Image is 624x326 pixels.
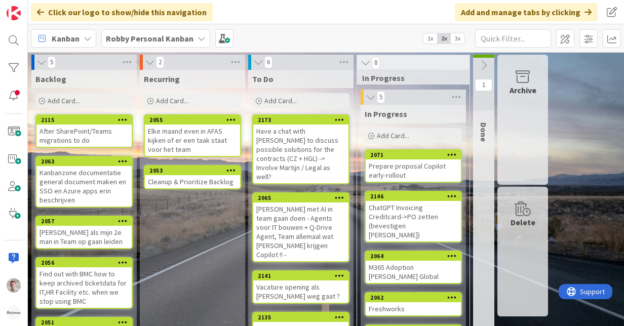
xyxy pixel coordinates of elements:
[423,33,437,44] span: 1x
[253,193,348,261] div: 2065[PERSON_NAME] met AI in team gaan doen - Agents voor IT bouwen + Q-Drive Agent, Team allemaal...
[36,217,132,226] div: 2057
[370,193,461,200] div: 2146
[253,271,348,280] div: 2141
[366,293,461,315] div: 2062Freshworks
[36,115,132,125] div: 2115
[437,33,451,44] span: 2x
[31,3,213,21] div: Click our logo to show/hide this navigation
[36,267,132,308] div: Find out with BMC how to keep archived ticketdata for IT,HR Facility etc. when we stop using BMC
[370,151,461,158] div: 2071
[41,158,132,165] div: 2063
[106,33,193,44] b: Robby Personal Kanban
[258,272,348,279] div: 2141
[145,166,240,175] div: 2053
[41,116,132,124] div: 2115
[145,166,240,188] div: 2053Cleanup & Prioritize Backlog
[144,74,180,84] span: Recurring
[264,96,297,105] span: Add Card...
[41,259,132,266] div: 2056
[21,2,46,14] span: Support
[372,57,380,69] span: 8
[145,115,240,125] div: 2055
[36,226,132,248] div: [PERSON_NAME] als mijn 2e man in Team op gaan leiden
[7,6,21,20] img: Visit kanbanzone.com
[253,193,348,202] div: 2065
[36,157,132,207] div: 2063Kanbanzone documentatie general document maken en SSO en Azure apps erin beschrijven
[511,216,535,228] div: Delete
[366,201,461,241] div: ChatGPT Invoicing Creditcard->PO zetten (bevestigen [PERSON_NAME])
[253,271,348,303] div: 2141Vacature opening als [PERSON_NAME] weg gaat ?
[366,261,461,283] div: M365 Adoption [PERSON_NAME] Global
[149,167,240,174] div: 2053
[377,131,409,140] span: Add Card...
[253,115,348,125] div: 2173
[253,280,348,303] div: Vacature opening als [PERSON_NAME] weg gaat ?
[510,84,536,96] div: Archive
[36,166,132,207] div: Kanbanzone documentatie general document maken en SSO en Azure apps erin beschrijven
[366,293,461,302] div: 2062
[36,115,132,147] div: 2115After SharePoint/Teams migrations to do
[145,125,240,156] div: Elke maand even in AFAS kijken of er een taak staat voor het team
[377,91,385,103] span: 5
[52,32,80,45] span: Kanban
[370,253,461,260] div: 2064
[366,150,461,159] div: 2071
[7,278,21,293] img: Rd
[451,33,464,44] span: 3x
[475,79,492,91] span: 1
[156,56,164,68] span: 2
[145,175,240,188] div: Cleanup & Prioritize Backlog
[252,74,274,84] span: To Do
[253,313,348,322] div: 2135
[264,56,272,68] span: 6
[366,150,461,182] div: 2071Prepare proposal Copilot early-rollout
[258,314,348,321] div: 2135
[370,294,461,301] div: 2062
[36,258,132,267] div: 2056
[36,258,132,308] div: 2056Find out with BMC how to keep archived ticketdata for IT,HR Facility etc. when we stop using BMC
[366,252,461,283] div: 2064M365 Adoption [PERSON_NAME] Global
[35,74,66,84] span: Backlog
[145,115,240,156] div: 2055Elke maand even in AFAS kijken of er een taak staat voor het team
[36,157,132,166] div: 2063
[156,96,188,105] span: Add Card...
[149,116,240,124] div: 2055
[455,3,598,21] div: Add and manage tabs by clicking
[366,252,461,261] div: 2064
[366,159,461,182] div: Prepare proposal Copilot early-rollout
[36,125,132,147] div: After SharePoint/Teams migrations to do
[7,306,21,320] img: avatar
[41,218,132,225] div: 2057
[253,202,348,261] div: [PERSON_NAME] met AI in team gaan doen - Agents voor IT bouwen + Q-Drive Agent, Team allemaal wat...
[36,217,132,248] div: 2057[PERSON_NAME] als mijn 2e man in Team op gaan leiden
[366,302,461,315] div: Freshworks
[253,125,348,183] div: Have a chat with [PERSON_NAME] to discuss possible solutions for the contracts (CZ + HGL) -> Invo...
[479,123,489,142] span: Done
[253,115,348,183] div: 2173Have a chat with [PERSON_NAME] to discuss possible solutions for the contracts (CZ + HGL) -> ...
[48,96,80,105] span: Add Card...
[258,116,348,124] div: 2173
[362,73,457,83] span: In Progress
[366,192,461,201] div: 2146
[48,56,56,68] span: 5
[365,109,407,119] span: In Progress
[258,194,348,201] div: 2065
[41,319,132,326] div: 2051
[475,29,551,48] input: Quick Filter...
[366,192,461,241] div: 2146ChatGPT Invoicing Creditcard->PO zetten (bevestigen [PERSON_NAME])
